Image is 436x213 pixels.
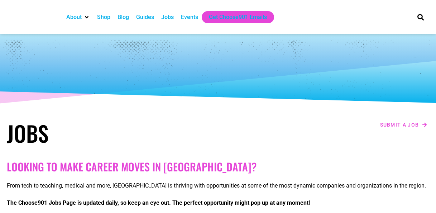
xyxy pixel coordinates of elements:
[378,120,430,129] a: Submit a job
[7,181,430,190] p: From tech to teaching, medical and more, [GEOGRAPHIC_DATA] is thriving with opportunities at some...
[63,11,405,23] nav: Main nav
[209,13,267,22] a: Get Choose901 Emails
[7,160,430,173] h2: Looking to make career moves in [GEOGRAPHIC_DATA]?
[161,13,174,22] a: Jobs
[7,199,310,206] strong: The Choose901 Jobs Page is updated daily, so keep an eye out. The perfect opportunity might pop u...
[118,13,129,22] a: Blog
[380,122,419,127] span: Submit a job
[181,13,198,22] a: Events
[66,13,82,22] a: About
[415,11,426,23] div: Search
[7,120,215,146] h1: Jobs
[97,13,110,22] a: Shop
[63,11,94,23] div: About
[136,13,154,22] a: Guides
